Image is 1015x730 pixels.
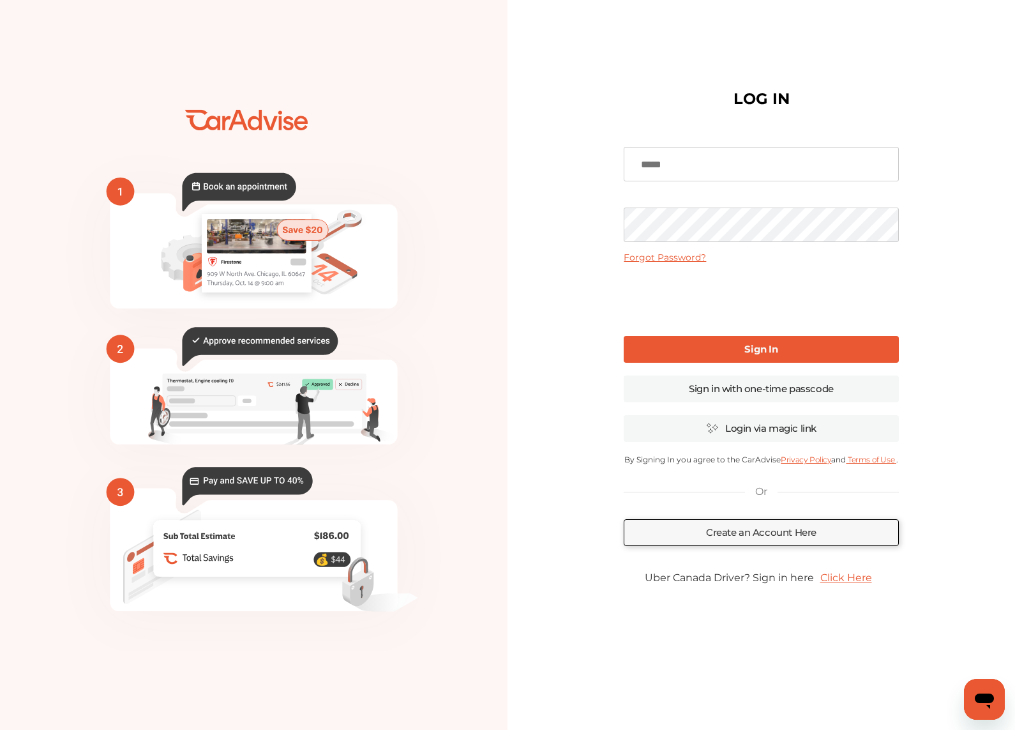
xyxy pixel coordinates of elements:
iframe: reCAPTCHA [665,273,859,323]
text: 💰 [315,552,329,566]
a: Sign in with one-time passcode [624,376,898,402]
a: Sign In [624,336,898,363]
iframe: Button to launch messaging window [964,679,1005,720]
a: Privacy Policy [781,455,831,464]
b: Sign In [744,343,778,355]
p: Or [755,485,767,499]
a: Forgot Password? [624,252,706,263]
p: By Signing In you agree to the CarAdvise and . [624,455,898,464]
a: Create an Account Here [624,519,898,546]
a: Terms of Use [846,455,896,464]
img: magic_icon.32c66aac.svg [706,422,719,434]
a: Click Here [814,565,878,590]
h1: LOG IN [733,93,790,105]
span: Uber Canada Driver? Sign in here [645,572,814,584]
a: Login via magic link [624,415,898,442]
